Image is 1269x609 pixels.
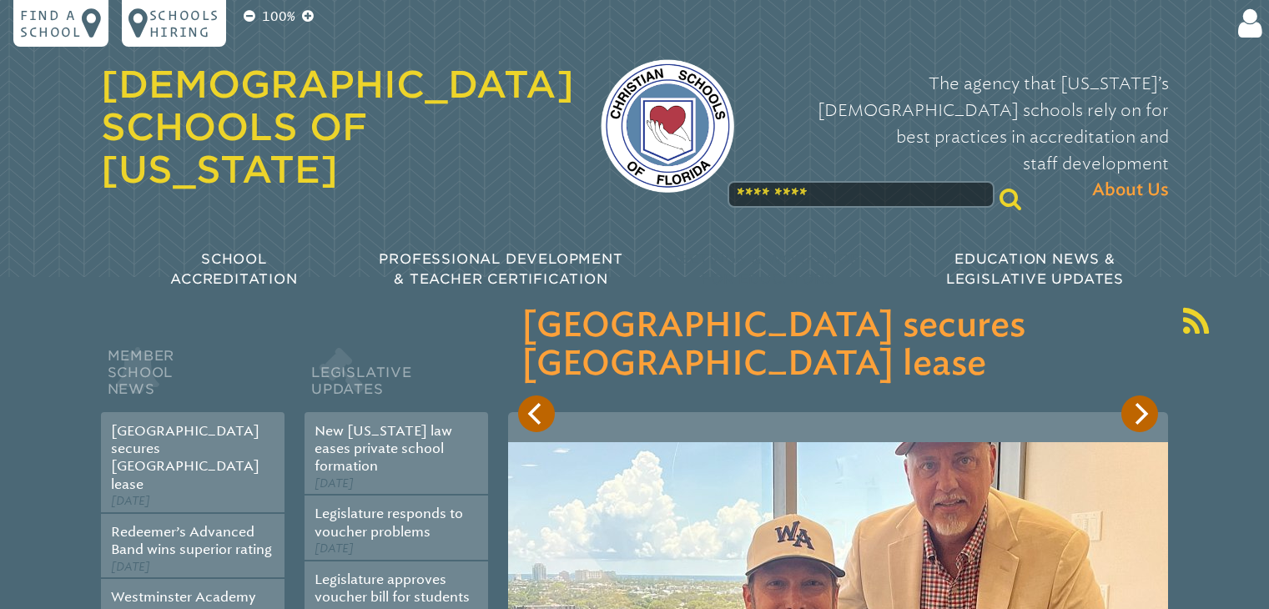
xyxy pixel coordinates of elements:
[315,423,452,475] a: New [US_STATE] law eases private school formation
[315,541,354,556] span: [DATE]
[20,7,82,40] p: Find a school
[518,395,555,432] button: Previous
[259,7,299,27] p: 100%
[149,7,219,40] p: Schools Hiring
[1092,177,1169,204] span: About Us
[946,251,1124,287] span: Education News & Legislative Updates
[111,423,259,492] a: [GEOGRAPHIC_DATA] secures [GEOGRAPHIC_DATA] lease
[111,560,150,574] span: [DATE]
[111,494,150,508] span: [DATE]
[379,251,622,287] span: Professional Development & Teacher Certification
[101,63,574,191] a: [DEMOGRAPHIC_DATA] Schools of [US_STATE]
[1121,395,1158,432] button: Next
[111,524,272,557] a: Redeemer’s Advanced Band wins superior rating
[305,344,488,412] h2: Legislative Updates
[170,251,297,287] span: School Accreditation
[315,506,463,539] a: Legislature responds to voucher problems
[761,70,1169,204] p: The agency that [US_STATE]’s [DEMOGRAPHIC_DATA] schools rely on for best practices in accreditati...
[601,59,734,193] img: csf-logo-web-colors.png
[521,307,1155,384] h3: [GEOGRAPHIC_DATA] secures [GEOGRAPHIC_DATA] lease
[315,476,354,491] span: [DATE]
[667,251,870,287] span: Meetings & Workshops for Educators
[101,344,285,412] h2: Member School News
